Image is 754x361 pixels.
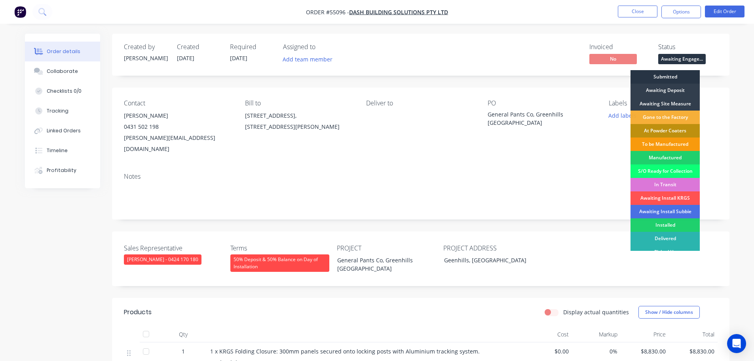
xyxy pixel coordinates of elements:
div: Deliver to [366,99,475,107]
label: Sales Representative [124,243,223,253]
button: Timeline [25,141,100,160]
span: $0.00 [527,347,569,355]
div: [STREET_ADDRESS], [245,110,353,121]
div: [PERSON_NAME] - 0424 170 180 [124,254,201,265]
a: Dash Building Solutions Pty Ltd [349,8,448,16]
button: Collaborate [25,61,100,81]
div: Installed [631,218,700,232]
button: Close [618,6,657,17]
div: Tracking [47,107,68,115]
button: Profitability [25,160,100,180]
button: Show / Hide columns [638,306,700,319]
div: Qty [160,327,207,342]
div: Checklists 0/0 [47,88,82,95]
button: Awaiting Engage... [658,54,706,66]
div: PO [488,99,596,107]
div: General Pants Co, Greenhills [GEOGRAPHIC_DATA] [488,110,587,127]
div: Linked Orders [47,127,81,134]
div: Created by [124,43,167,51]
div: [PERSON_NAME]0431 502 198[PERSON_NAME][EMAIL_ADDRESS][DOMAIN_NAME] [124,110,232,155]
button: Add team member [278,54,336,65]
div: Invoiced [589,43,649,51]
label: Terms [230,243,329,253]
div: Submitted [631,70,700,84]
span: Order #55096 - [306,8,349,16]
div: Awaiting Install Subbie [631,205,700,218]
button: Linked Orders [25,121,100,141]
button: Edit Order [705,6,745,17]
div: Status [658,43,718,51]
div: Open Intercom Messenger [727,334,746,353]
div: Bill to [245,99,353,107]
div: Awaiting Deposit [631,84,700,97]
label: PROJECT ADDRESS [443,243,542,253]
div: [STREET_ADDRESS],[STREET_ADDRESS][PERSON_NAME] [245,110,353,136]
span: 1 [182,347,185,355]
div: Products [124,308,152,317]
div: S/O Ready for Collection [631,164,700,178]
span: $8,830.00 [672,347,714,355]
div: Order details [47,48,80,55]
div: Collaborate [47,68,78,75]
div: Geenhills, [GEOGRAPHIC_DATA] [438,254,537,266]
span: [DATE] [230,54,247,62]
div: Markup [572,327,621,342]
span: $8,830.00 [624,347,666,355]
span: Awaiting Engage... [658,54,706,64]
div: [PERSON_NAME] [124,110,232,121]
div: At Powder Coaters [631,124,700,138]
div: Cost [524,327,572,342]
div: Timeline [47,147,68,154]
div: Required [230,43,273,51]
div: Assigned to [283,43,362,51]
span: [DATE] [177,54,194,62]
label: PROJECT [337,243,436,253]
span: No [589,54,637,64]
div: Awaiting Site Measure [631,97,700,111]
div: [STREET_ADDRESS][PERSON_NAME] [245,121,353,132]
div: Price [621,327,669,342]
div: Gone to the Factory [631,111,700,124]
div: To be Manufactured [631,138,700,151]
span: 0% [575,347,617,355]
label: Display actual quantities [563,308,629,316]
div: Profitability [47,167,76,174]
div: 50% Deposit & 50% Balance on Day of Installation [230,254,329,272]
div: 0431 502 198 [124,121,232,132]
button: Add labels [604,110,641,121]
div: [PERSON_NAME] [124,54,167,62]
div: Notes [124,173,718,180]
div: [PERSON_NAME][EMAIL_ADDRESS][DOMAIN_NAME] [124,132,232,155]
div: Labels [609,99,717,107]
div: Picked Up [631,245,700,259]
div: Created [177,43,220,51]
div: General Pants Co, Greenhills [GEOGRAPHIC_DATA] [331,254,430,274]
div: Contact [124,99,232,107]
button: Add team member [283,54,337,65]
button: Checklists 0/0 [25,81,100,101]
button: Order details [25,42,100,61]
span: 1 x KRGS Folding Closure: 300mm panels secured onto locking posts with Aluminium tracking system. [210,348,480,355]
button: Tracking [25,101,100,121]
div: Awaiting Install KRGS [631,191,700,205]
div: Total [669,327,718,342]
div: Delivered [631,232,700,245]
button: Options [661,6,701,18]
div: Manufactured [631,151,700,164]
img: Factory [14,6,26,18]
div: In Transit [631,178,700,191]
